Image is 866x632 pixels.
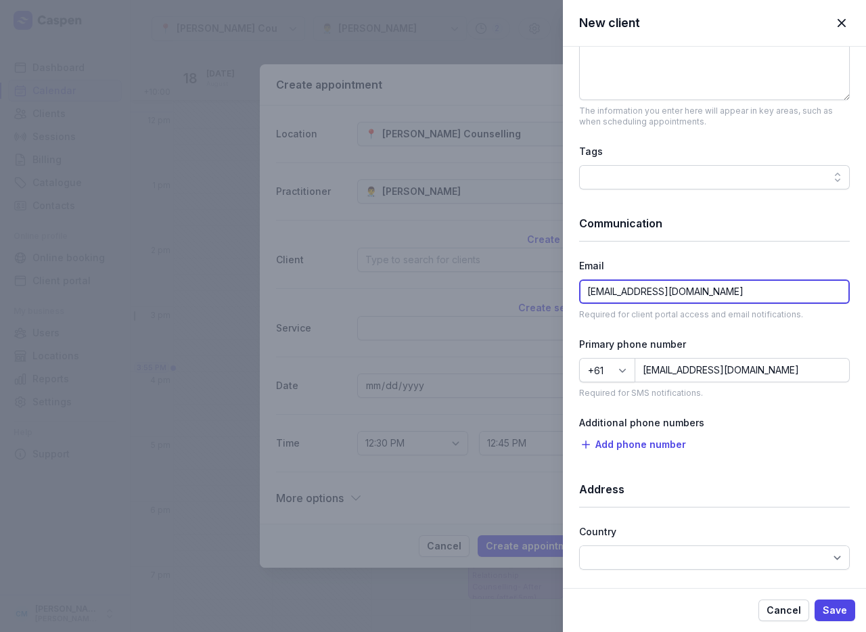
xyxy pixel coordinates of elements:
[579,480,850,499] h1: Address
[579,214,850,233] h1: Communication
[588,363,603,379] div: +61
[579,415,850,431] div: Additional phone numbers
[579,436,686,453] button: Add phone number
[579,388,850,399] p: Required for SMS notifications.
[579,258,850,274] div: Email
[823,602,847,618] span: Save
[579,143,850,160] div: Tags
[579,15,640,31] h2: New client
[579,524,616,540] div: Country
[579,336,850,353] div: Primary phone number
[579,106,850,127] p: The information you enter here will appear in key areas, such as when scheduling appointments.
[815,600,855,621] button: Save
[579,309,850,320] p: Required for client portal access and email notifications.
[767,602,801,618] span: Cancel
[758,600,809,621] button: Cancel
[595,436,686,453] span: Add phone number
